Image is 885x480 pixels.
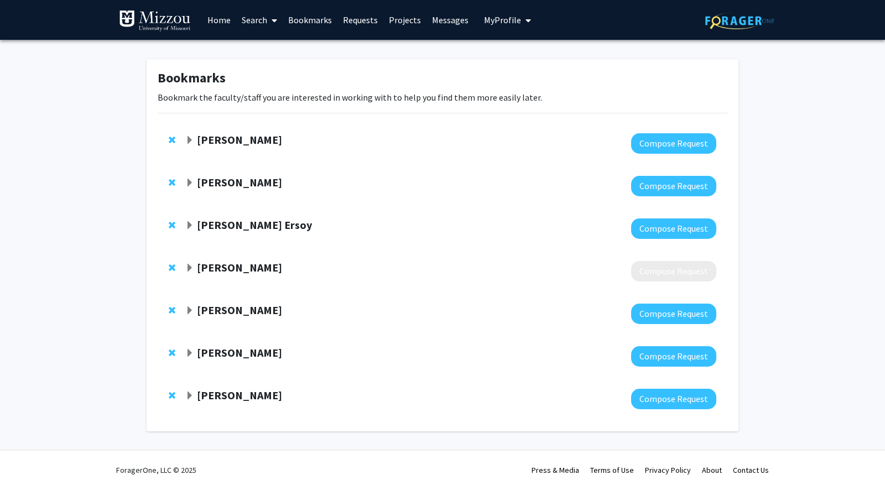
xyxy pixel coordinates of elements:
button: Compose Request to Chau Tong [631,389,716,409]
span: Expand Nathan Hopkins Bookmark [185,136,194,145]
span: Expand Chau Tong Bookmark [185,392,194,400]
button: Compose Request to Carolyn Orbann [631,346,716,367]
iframe: Chat [8,430,47,472]
a: About [702,465,722,475]
span: Expand Scott LaCombe Bookmark [185,306,194,315]
img: ForagerOne Logo [705,12,774,29]
span: Remove Prasad Calyam from bookmarks [169,178,175,187]
button: Compose Request to Scott LaCombe [631,304,716,324]
button: Compose Request to Rohit Chadha [631,261,716,281]
span: Remove Scott LaCombe from bookmarks [169,306,175,315]
strong: [PERSON_NAME] [197,260,282,274]
span: Remove Chau Tong from bookmarks [169,391,175,400]
span: Remove Filiz Bunyak Ersoy from bookmarks [169,221,175,229]
span: My Profile [484,14,521,25]
span: Remove Nathan Hopkins from bookmarks [169,135,175,144]
strong: [PERSON_NAME] [197,303,282,317]
a: Terms of Use [590,465,634,475]
a: Search [236,1,283,39]
a: Privacy Policy [645,465,691,475]
button: Compose Request to Nathan Hopkins [631,133,716,154]
strong: [PERSON_NAME] Ersoy [197,218,312,232]
strong: [PERSON_NAME] [197,133,282,147]
a: Press & Media [532,465,579,475]
button: Compose Request to Filiz Bunyak Ersoy [631,218,716,239]
strong: [PERSON_NAME] [197,388,282,402]
a: Messages [426,1,474,39]
img: University of Missouri Logo [119,10,191,32]
h1: Bookmarks [158,70,727,86]
span: Remove Rohit Chadha from bookmarks [169,263,175,272]
a: Bookmarks [283,1,337,39]
button: Compose Request to Prasad Calyam [631,176,716,196]
a: Projects [383,1,426,39]
strong: [PERSON_NAME] [197,346,282,359]
strong: [PERSON_NAME] [197,175,282,189]
p: Bookmark the faculty/staff you are interested in working with to help you find them more easily l... [158,91,727,104]
a: Requests [337,1,383,39]
span: Expand Carolyn Orbann Bookmark [185,349,194,358]
a: Contact Us [733,465,769,475]
span: Expand Filiz Bunyak Ersoy Bookmark [185,221,194,230]
span: Expand Rohit Chadha Bookmark [185,264,194,273]
span: Remove Carolyn Orbann from bookmarks [169,348,175,357]
a: Home [202,1,236,39]
span: Expand Prasad Calyam Bookmark [185,179,194,187]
